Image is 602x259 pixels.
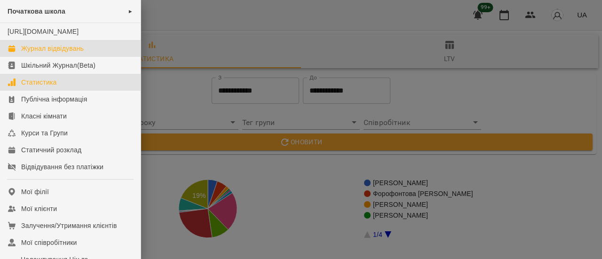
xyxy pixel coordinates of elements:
a: [URL][DOMAIN_NAME] [8,28,79,35]
div: Курси та Групи [21,128,68,138]
div: Журнал відвідувань [21,44,84,53]
div: Мої співробітники [21,238,77,247]
div: Відвідування без платіжки [21,162,103,172]
div: Мої філії [21,187,49,196]
div: Статистика [21,78,57,87]
div: Мої клієнти [21,204,57,213]
div: Залучення/Утримання клієнтів [21,221,117,230]
div: Публічна інформація [21,94,87,104]
span: Початкова школа [8,8,65,15]
div: Статичний розклад [21,145,81,155]
div: Класні кімнати [21,111,67,121]
div: Шкільний Журнал(Beta) [21,61,95,70]
span: ► [128,8,133,15]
